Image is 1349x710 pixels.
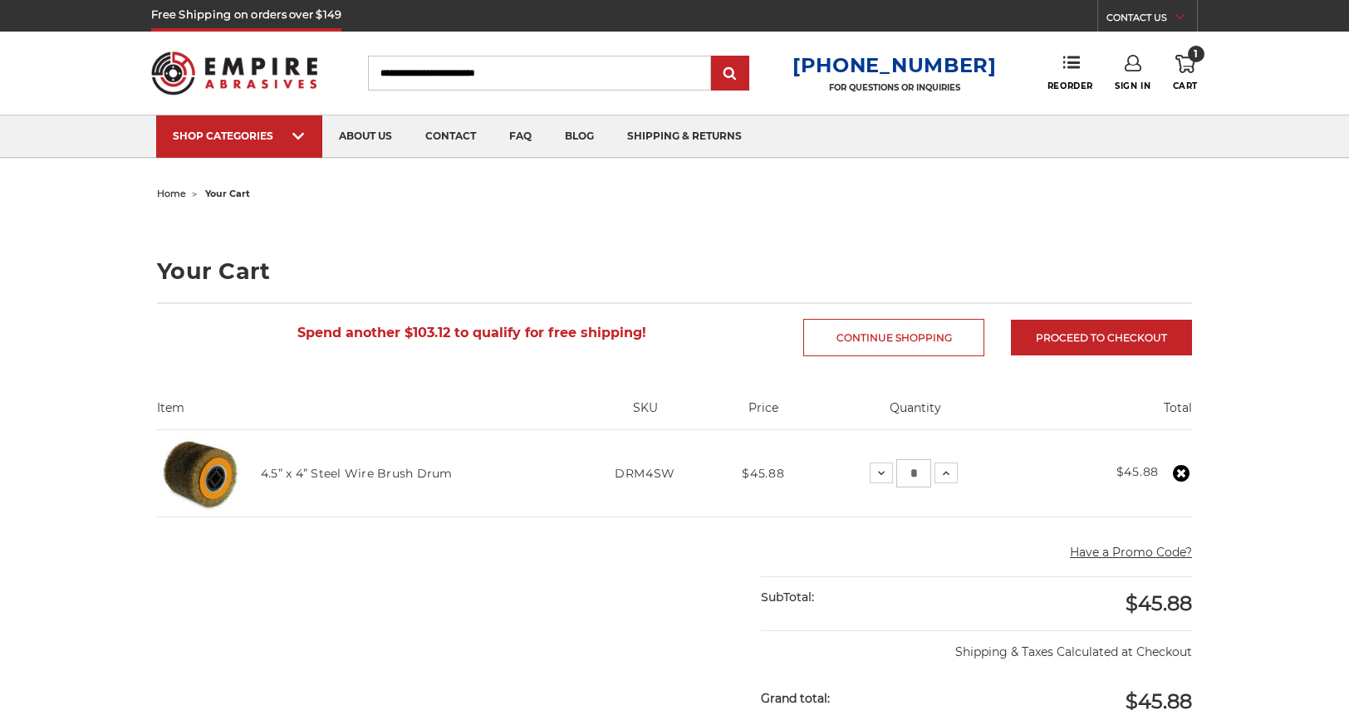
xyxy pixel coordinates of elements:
span: 1 [1188,46,1204,62]
a: CONTACT US [1106,8,1197,32]
th: SKU [576,399,714,429]
div: SHOP CATEGORIES [173,130,306,142]
span: Spend another $103.12 to qualify for free shipping! [297,325,646,340]
span: Sign In [1115,81,1150,91]
strong: Grand total: [761,691,830,706]
a: [PHONE_NUMBER] [792,53,997,77]
strong: $45.88 [1116,464,1159,479]
a: faq [493,115,548,158]
a: home [157,188,186,199]
span: $45.88 [1126,591,1192,615]
span: DRM4SW [615,466,675,481]
th: Total [1018,399,1192,429]
th: Quantity [812,399,1018,429]
a: Reorder [1047,55,1093,91]
a: Proceed to checkout [1011,320,1192,355]
input: Submit [714,57,747,91]
p: Shipping & Taxes Calculated at Checkout [761,630,1192,661]
span: your cart [205,188,250,199]
a: contact [409,115,493,158]
a: blog [548,115,611,158]
a: shipping & returns [611,115,758,158]
a: 1 Cart [1173,55,1198,91]
div: SubTotal: [761,577,977,618]
img: Empire Abrasives [151,41,317,105]
button: Have a Promo Code? [1070,544,1192,561]
th: Price [714,399,812,429]
a: about us [322,115,409,158]
a: 4.5” x 4” Steel Wire Brush Drum [261,466,453,481]
th: Item [157,399,576,429]
p: FOR QUESTIONS OR INQUIRIES [792,82,997,93]
span: Cart [1173,81,1198,91]
h1: Your Cart [157,260,1192,282]
span: Reorder [1047,81,1093,91]
span: $45.88 [742,466,784,481]
a: Continue Shopping [803,319,984,356]
img: 4.5 inch x 4 inch Abrasive steel wire brush [157,430,243,517]
input: 4.5” x 4” Steel Wire Brush Drum Quantity: [896,459,931,487]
